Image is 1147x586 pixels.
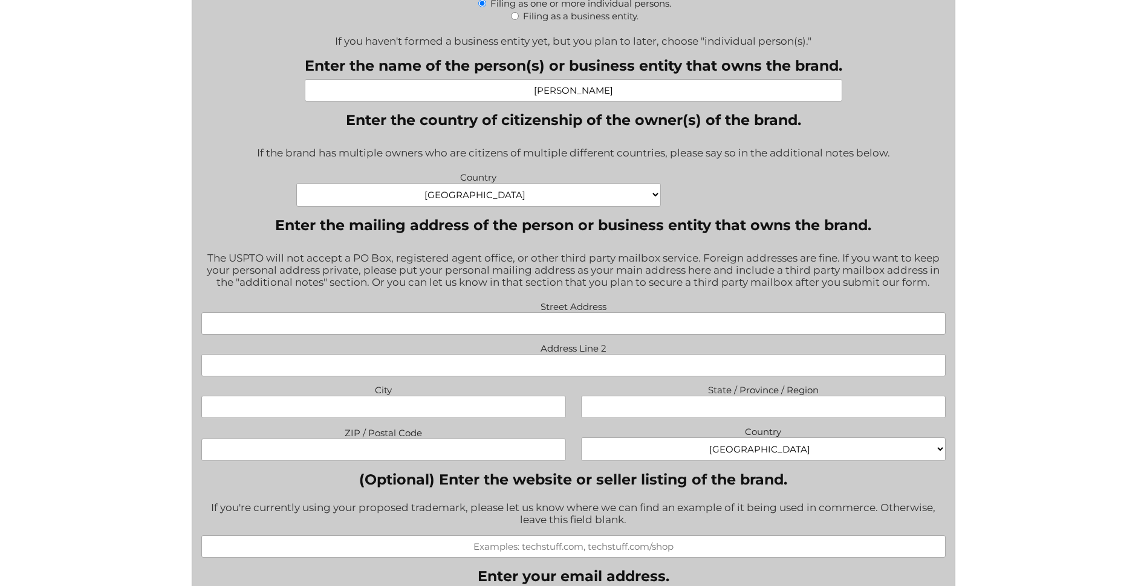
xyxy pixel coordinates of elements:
[201,535,946,558] input: Examples: techstuff.com, techstuff.com/shop
[523,10,638,22] label: Filing as a business entity.
[275,216,871,234] legend: Enter the mailing address of the person or business entity that owns the brand.
[201,471,946,488] label: (Optional) Enter the website or seller listing of the brand.
[581,423,946,437] label: Country
[305,79,842,101] input: Examples: Jean Doe, TechWorks, Jean Doe and John Dean, etc.
[296,169,661,183] label: Country
[201,244,946,298] div: The USPTO will not accept a PO Box, registered agent office, or other third party mailbox service...
[478,567,669,585] label: Enter your email address.
[305,57,842,74] label: Enter the name of the person(s) or business entity that owns the brand.
[201,27,946,47] div: If you haven't formed a business entity yet, but you plan to later, choose "individual person(s)."
[201,494,946,535] div: If you're currently using your proposed trademark, please let us know where we can find an exampl...
[201,340,946,354] label: Address Line 2
[581,381,946,396] label: State / Province / Region
[201,298,946,312] label: Street Address
[201,139,946,169] div: If the brand has multiple owners who are citizens of multiple different countries, please say so ...
[201,424,566,439] label: ZIP / Postal Code
[201,381,566,396] label: City
[346,111,801,129] legend: Enter the country of citizenship of the owner(s) of the brand.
